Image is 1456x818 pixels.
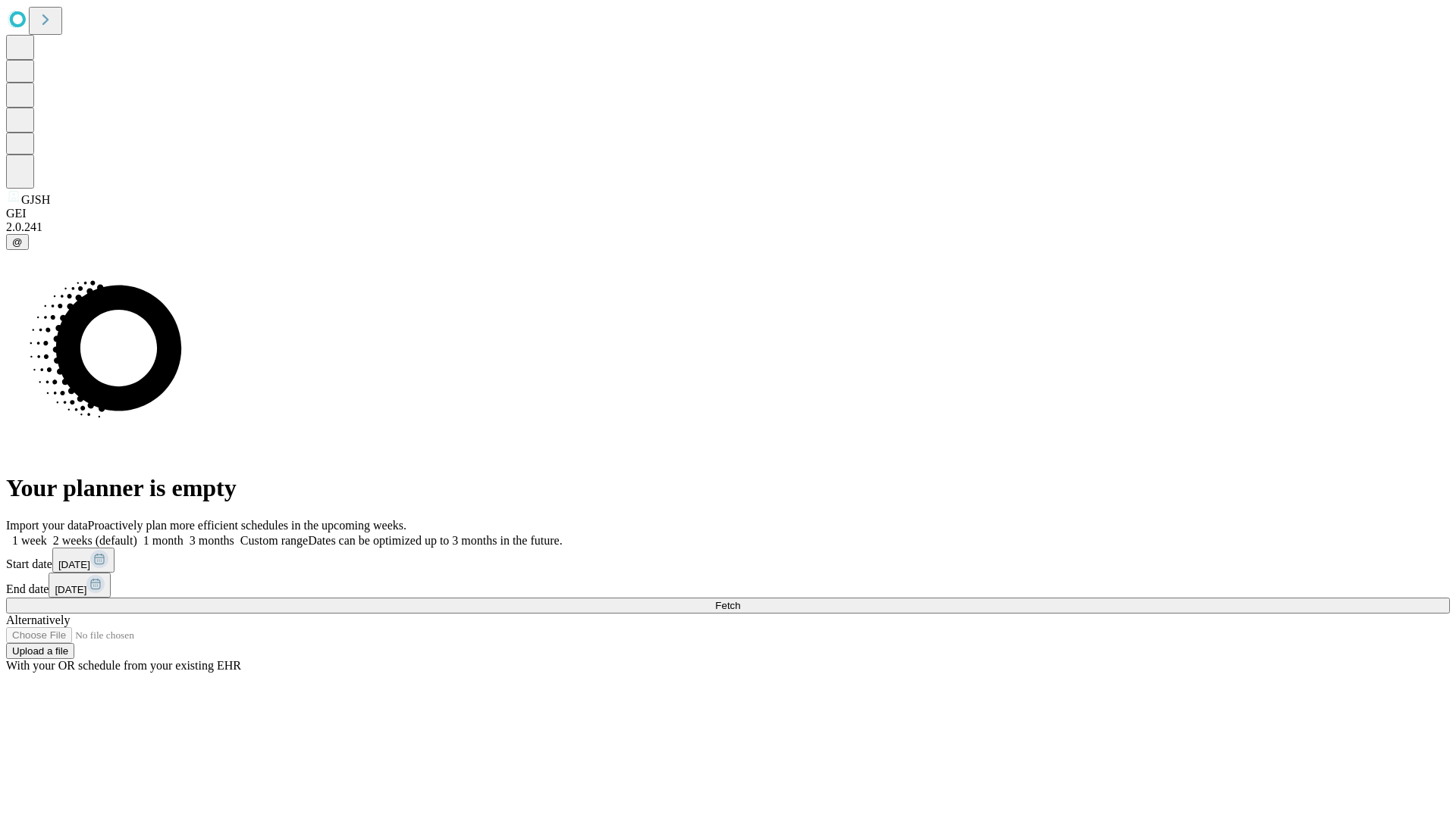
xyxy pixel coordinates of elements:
span: Import your data [6,519,88,532]
span: 2 weeks (default) [53,534,137,547]
button: Upload a file [6,643,74,659]
span: Custom range [240,534,308,547]
span: 1 week [12,534,47,547]
span: Dates can be optimized up to 3 months in the future. [308,534,562,547]
h1: Your planner is empty [6,474,1450,502]
div: GEI [6,207,1450,220]
button: [DATE] [52,548,115,573]
button: [DATE] [49,573,111,598]
button: Fetch [6,598,1450,613]
span: Fetch [715,600,740,611]
div: End date [6,573,1450,598]
span: Alternatively [6,613,70,626]
span: 3 months [190,534,234,547]
span: [DATE] [55,584,86,595]
span: Proactively plan more efficient schedules in the upcoming weeks. [88,519,406,532]
div: 2.0.241 [6,220,1450,234]
span: @ [12,236,23,248]
div: Start date [6,548,1450,573]
span: GJSH [21,193,50,206]
span: [DATE] [58,559,90,570]
span: With your OR schedule from your existing EHR [6,659,241,672]
button: @ [6,234,29,250]
span: 1 month [143,534,184,547]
